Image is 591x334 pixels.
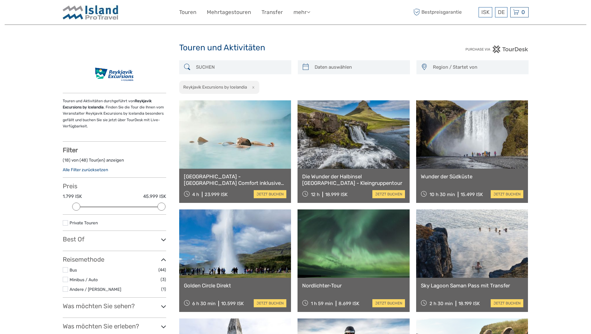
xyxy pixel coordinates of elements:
[430,62,525,72] button: Region / Startet von
[9,11,70,16] p: We're away right now. Please check back later!
[63,182,166,190] h3: Preis
[184,173,287,186] a: [GEOGRAPHIC_DATA] - [GEOGRAPHIC_DATA] Comfort inklusive Eintritt
[193,62,288,73] input: SUCHEN
[521,9,526,15] span: 0
[161,286,166,293] span: (1)
[63,167,108,172] a: Alle Filter zurücksetzen
[192,301,216,306] span: 6 h 30 min
[421,282,524,289] a: Sky Lagoon Saman Pass mit Transfer
[63,99,152,109] strong: Reykjavik Excursions by Icelandia
[207,8,251,17] a: Mehrtagestouren
[179,8,196,17] a: Touren
[461,192,483,197] div: 15.499 ISK
[221,301,244,306] div: 10.599 ISK
[70,277,98,282] a: Minibus / Auto
[63,5,119,20] img: Iceland ProTravel
[465,45,528,53] img: PurchaseViaTourDesk.png
[63,193,82,200] label: 1.799 ISK
[205,192,228,197] div: 23.999 ISK
[183,85,247,89] h2: Reykjavik Excursions by Icelandia
[302,282,405,289] a: Nordlichter-Tour
[481,9,489,15] span: ISK
[430,192,455,197] span: 10 h 30 min
[179,43,412,53] h1: Touren und Aktivitäten
[64,157,69,163] label: 18
[372,190,405,198] a: jetzt buchen
[302,173,405,186] a: Die Wunder der Halbinsel [GEOGRAPHIC_DATA] - Kleingruppentour
[248,84,256,90] button: x
[63,323,166,330] h3: Was möchten Sie erleben?
[63,146,78,154] strong: Filter
[70,268,77,272] a: Bus
[261,8,283,17] a: Transfer
[458,301,480,306] div: 18.199 ISK
[89,60,139,88] img: 1-37-41e640b3-0ca2-4459-8c09-d757b2fc55e1_logo_thumbnail.png
[254,190,286,198] a: jetzt buchen
[192,192,199,197] span: 4 h
[161,276,166,283] span: (3)
[70,287,121,292] a: Andere / [PERSON_NAME]
[325,192,348,197] div: 18.999 ISK
[491,299,523,307] a: jetzt buchen
[293,8,310,17] a: mehr
[254,299,286,307] a: jetzt buchen
[421,173,524,180] a: Wunder der Südküste
[311,192,320,197] span: 12 h
[372,299,405,307] a: jetzt buchen
[491,190,523,198] a: jetzt buchen
[158,266,166,273] span: (44)
[81,157,86,163] label: 48
[312,62,407,73] input: Daten auswählen
[311,301,333,306] span: 1 h 59 min
[63,98,166,130] p: Touren und Aktivitäten durchgeführt von . Finden Sie die Tour die Ihnen vom Veranstalter Reykjavi...
[70,220,98,225] a: Private Touren
[63,236,166,243] h3: Best Of
[339,301,359,306] div: 8.699 ISK
[184,282,287,289] a: Golden Circle Direkt
[412,7,477,17] span: Bestpreisgarantie
[63,256,166,263] h3: Reisemethode
[143,193,166,200] label: 45.999 ISK
[63,157,166,167] div: ( ) von ( ) Tour(en) anzeigen
[63,302,166,310] h3: Was möchten Sie sehen?
[495,7,507,17] div: DE
[430,301,453,306] span: 2 h 30 min
[71,10,79,17] button: Open LiveChat chat widget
